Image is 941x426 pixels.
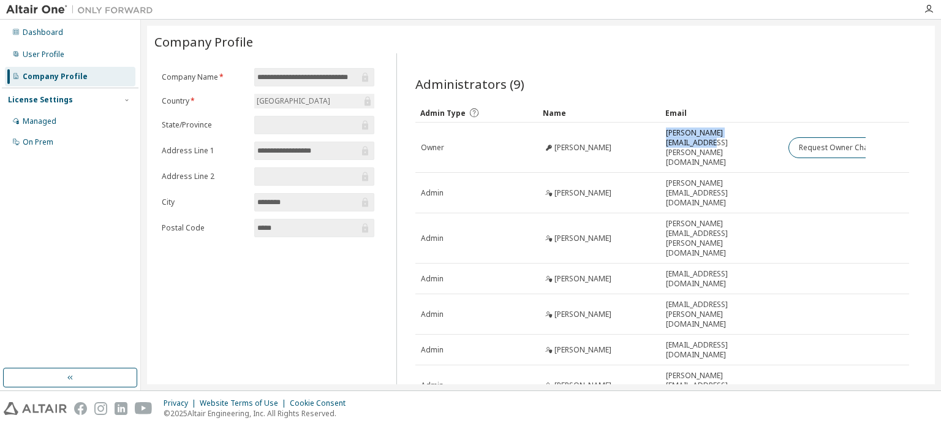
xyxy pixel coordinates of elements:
[421,345,444,355] span: Admin
[254,94,374,108] div: [GEOGRAPHIC_DATA]
[255,94,332,108] div: [GEOGRAPHIC_DATA]
[666,219,777,258] span: [PERSON_NAME][EMAIL_ADDRESS][PERSON_NAME][DOMAIN_NAME]
[554,381,611,390] span: [PERSON_NAME]
[554,345,611,355] span: [PERSON_NAME]
[23,137,53,147] div: On Prem
[162,146,247,156] label: Address Line 1
[420,108,466,118] span: Admin Type
[421,143,444,153] span: Owner
[421,381,444,390] span: Admin
[74,402,87,415] img: facebook.svg
[666,128,777,167] span: [PERSON_NAME][EMAIL_ADDRESS][PERSON_NAME][DOMAIN_NAME]
[666,300,777,329] span: [EMAIL_ADDRESS][PERSON_NAME][DOMAIN_NAME]
[135,402,153,415] img: youtube.svg
[164,398,200,408] div: Privacy
[421,234,444,243] span: Admin
[554,310,611,319] span: [PERSON_NAME]
[200,398,290,408] div: Website Terms of Use
[666,340,777,360] span: [EMAIL_ADDRESS][DOMAIN_NAME]
[162,223,247,233] label: Postal Code
[8,95,73,105] div: License Settings
[290,398,353,408] div: Cookie Consent
[415,75,524,93] span: Administrators (9)
[115,402,127,415] img: linkedin.svg
[554,234,611,243] span: [PERSON_NAME]
[23,28,63,37] div: Dashboard
[421,274,444,284] span: Admin
[421,310,444,319] span: Admin
[554,188,611,198] span: [PERSON_NAME]
[666,371,777,400] span: [PERSON_NAME][EMAIL_ADDRESS][DOMAIN_NAME]
[788,137,892,158] button: Request Owner Change
[162,197,247,207] label: City
[6,4,159,16] img: Altair One
[421,188,444,198] span: Admin
[4,402,67,415] img: altair_logo.svg
[23,72,88,82] div: Company Profile
[23,50,64,59] div: User Profile
[162,172,247,181] label: Address Line 2
[162,96,247,106] label: Country
[154,33,253,50] span: Company Profile
[164,408,353,419] p: © 2025 Altair Engineering, Inc. All Rights Reserved.
[666,178,777,208] span: [PERSON_NAME][EMAIL_ADDRESS][DOMAIN_NAME]
[162,72,247,82] label: Company Name
[23,116,56,126] div: Managed
[543,103,656,123] div: Name
[554,274,611,284] span: [PERSON_NAME]
[554,143,611,153] span: [PERSON_NAME]
[94,402,107,415] img: instagram.svg
[162,120,247,130] label: State/Province
[666,269,777,289] span: [EMAIL_ADDRESS][DOMAIN_NAME]
[665,103,778,123] div: Email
